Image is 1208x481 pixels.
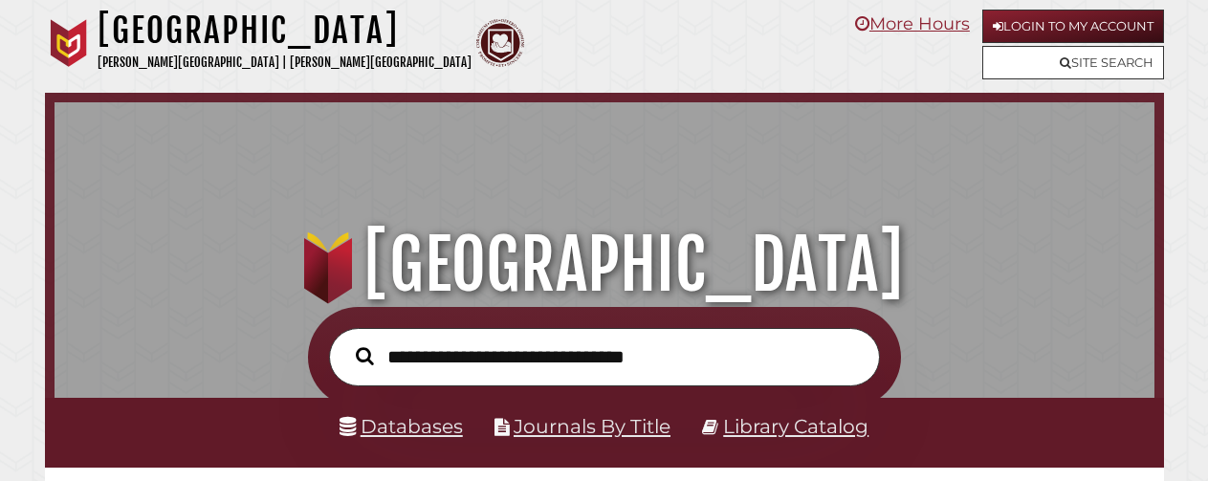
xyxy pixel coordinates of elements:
[982,10,1164,43] a: Login to My Account
[514,414,670,438] a: Journals By Title
[346,342,384,370] button: Search
[45,19,93,67] img: Calvin University
[476,19,524,67] img: Calvin Theological Seminary
[855,13,970,34] a: More Hours
[723,414,868,438] a: Library Catalog
[98,52,472,74] p: [PERSON_NAME][GEOGRAPHIC_DATA] | [PERSON_NAME][GEOGRAPHIC_DATA]
[982,46,1164,79] a: Site Search
[340,414,463,438] a: Databases
[72,223,1135,307] h1: [GEOGRAPHIC_DATA]
[98,10,472,52] h1: [GEOGRAPHIC_DATA]
[356,346,374,365] i: Search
